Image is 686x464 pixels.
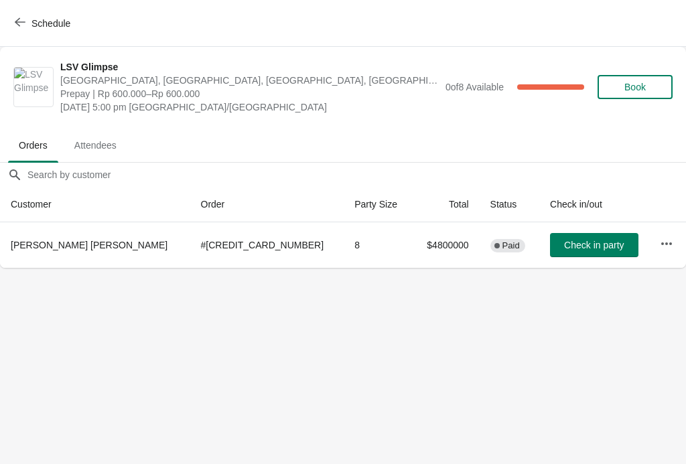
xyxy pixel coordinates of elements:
[8,133,58,157] span: Orders
[344,222,412,268] td: 8
[60,100,439,114] span: [DATE] 5:00 pm [GEOGRAPHIC_DATA]/[GEOGRAPHIC_DATA]
[60,60,439,74] span: LSV Glimpse
[64,133,127,157] span: Attendees
[31,18,70,29] span: Schedule
[27,163,686,187] input: Search by customer
[480,187,540,222] th: Status
[624,82,646,92] span: Book
[60,87,439,100] span: Prepay | Rp 600.000–Rp 600.000
[598,75,673,99] button: Book
[412,187,479,222] th: Total
[502,240,520,251] span: Paid
[190,222,344,268] td: # [CREDIT_CARD_NUMBER]
[7,11,81,35] button: Schedule
[11,240,167,250] span: [PERSON_NAME] [PERSON_NAME]
[445,82,504,92] span: 0 of 8 Available
[190,187,344,222] th: Order
[564,240,624,250] span: Check in party
[14,68,53,106] img: LSV Glimpse
[539,187,648,222] th: Check in/out
[60,74,439,87] span: [GEOGRAPHIC_DATA], [GEOGRAPHIC_DATA], [GEOGRAPHIC_DATA], [GEOGRAPHIC_DATA], [GEOGRAPHIC_DATA]
[550,233,638,257] button: Check in party
[344,187,412,222] th: Party Size
[412,222,479,268] td: $4800000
